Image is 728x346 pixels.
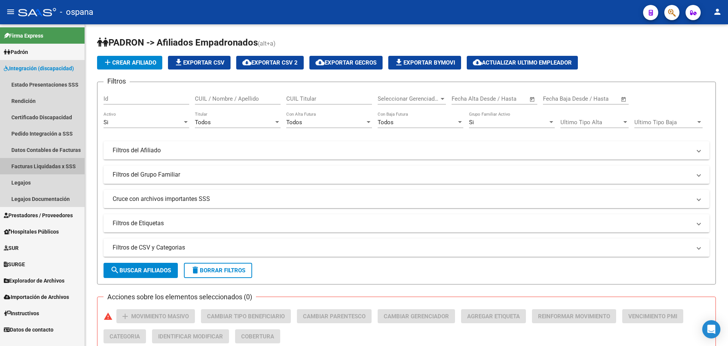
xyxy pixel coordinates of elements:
[258,40,276,47] span: (alt+a)
[158,333,223,340] span: Identificar Modificar
[191,267,245,274] span: Borrar Filtros
[538,313,610,320] span: Reinformar Movimiento
[4,64,74,73] span: Integración (discapacidad)
[394,59,455,66] span: Exportar Bymovi
[131,313,189,320] span: Movimiento Masivo
[103,59,156,66] span: Crear Afiliado
[378,119,394,126] span: Todos
[628,313,677,320] span: Vencimiento PMI
[104,141,709,160] mat-expansion-panel-header: Filtros del Afiliado
[152,329,229,343] button: Identificar Modificar
[113,146,691,155] mat-panel-title: Filtros del Afiliado
[309,56,383,70] button: Exportar GECROS
[242,59,298,66] span: Exportar CSV 2
[104,239,709,257] mat-expansion-panel-header: Filtros de CSV y Categorias
[574,95,611,102] input: End date
[4,325,53,334] span: Datos de contacto
[168,56,231,70] button: Exportar CSV
[622,309,683,323] button: Vencimiento PMI
[110,267,171,274] span: Buscar Afiliados
[532,309,616,323] button: Reinformar Movimiento
[4,260,25,269] span: SURGE
[473,58,482,67] mat-icon: cloud_download
[110,333,140,340] span: Categoria
[174,59,224,66] span: Exportar CSV
[467,313,520,320] span: Agregar Etiqueta
[388,56,461,70] button: Exportar Bymovi
[104,263,178,278] button: Buscar Afiliados
[452,95,476,102] input: Start date
[297,309,372,323] button: Cambiar Parentesco
[286,119,302,126] span: Todos
[113,195,691,203] mat-panel-title: Cruce con archivos importantes SSS
[702,320,720,338] div: Open Intercom Messenger
[4,309,39,318] span: Instructivos
[4,293,69,301] span: Importación de Archivos
[104,190,709,208] mat-expansion-panel-header: Cruce con archivos importantes SSS
[303,313,366,320] span: Cambiar Parentesco
[467,56,578,70] button: Actualizar ultimo Empleador
[528,95,537,104] button: Open calendar
[104,329,146,343] button: Categoria
[60,4,93,21] span: - ospana
[483,95,520,102] input: End date
[97,56,162,70] button: Crear Afiliado
[241,333,274,340] span: Cobertura
[315,58,325,67] mat-icon: cloud_download
[113,243,691,252] mat-panel-title: Filtros de CSV y Categorias
[4,211,73,220] span: Prestadores / Proveedores
[113,171,691,179] mat-panel-title: Filtros del Grupo Familiar
[103,58,112,67] mat-icon: add
[201,309,291,323] button: Cambiar Tipo Beneficiario
[713,7,722,16] mat-icon: person
[315,59,377,66] span: Exportar GECROS
[378,309,455,323] button: Cambiar Gerenciador
[104,214,709,232] mat-expansion-panel-header: Filtros de Etiquetas
[384,313,449,320] span: Cambiar Gerenciador
[4,48,28,56] span: Padrón
[207,313,285,320] span: Cambiar Tipo Beneficiario
[6,7,15,16] mat-icon: menu
[113,219,691,228] mat-panel-title: Filtros de Etiquetas
[110,265,119,275] mat-icon: search
[236,56,304,70] button: Exportar CSV 2
[4,276,64,285] span: Explorador de Archivos
[4,244,19,252] span: SUR
[104,166,709,184] mat-expansion-panel-header: Filtros del Grupo Familiar
[191,265,200,275] mat-icon: delete
[4,228,59,236] span: Hospitales Públicos
[104,292,256,302] h3: Acciones sobre los elementos seleccionados (0)
[378,95,439,102] span: Seleccionar Gerenciador
[104,119,108,126] span: Si
[174,58,183,67] mat-icon: file_download
[473,59,572,66] span: Actualizar ultimo Empleador
[97,37,258,48] span: PADRON -> Afiliados Empadronados
[121,312,130,321] mat-icon: add
[469,119,474,126] span: Si
[195,119,211,126] span: Todos
[620,95,628,104] button: Open calendar
[116,309,195,323] button: Movimiento Masivo
[461,309,526,323] button: Agregar Etiqueta
[184,263,252,278] button: Borrar Filtros
[634,119,696,126] span: Ultimo Tipo Baja
[560,119,622,126] span: Ultimo Tipo Alta
[242,58,251,67] mat-icon: cloud_download
[543,95,568,102] input: Start date
[104,312,113,321] mat-icon: warning
[235,329,280,343] button: Cobertura
[4,32,43,40] span: Firma Express
[104,76,130,87] h3: Filtros
[394,58,403,67] mat-icon: file_download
